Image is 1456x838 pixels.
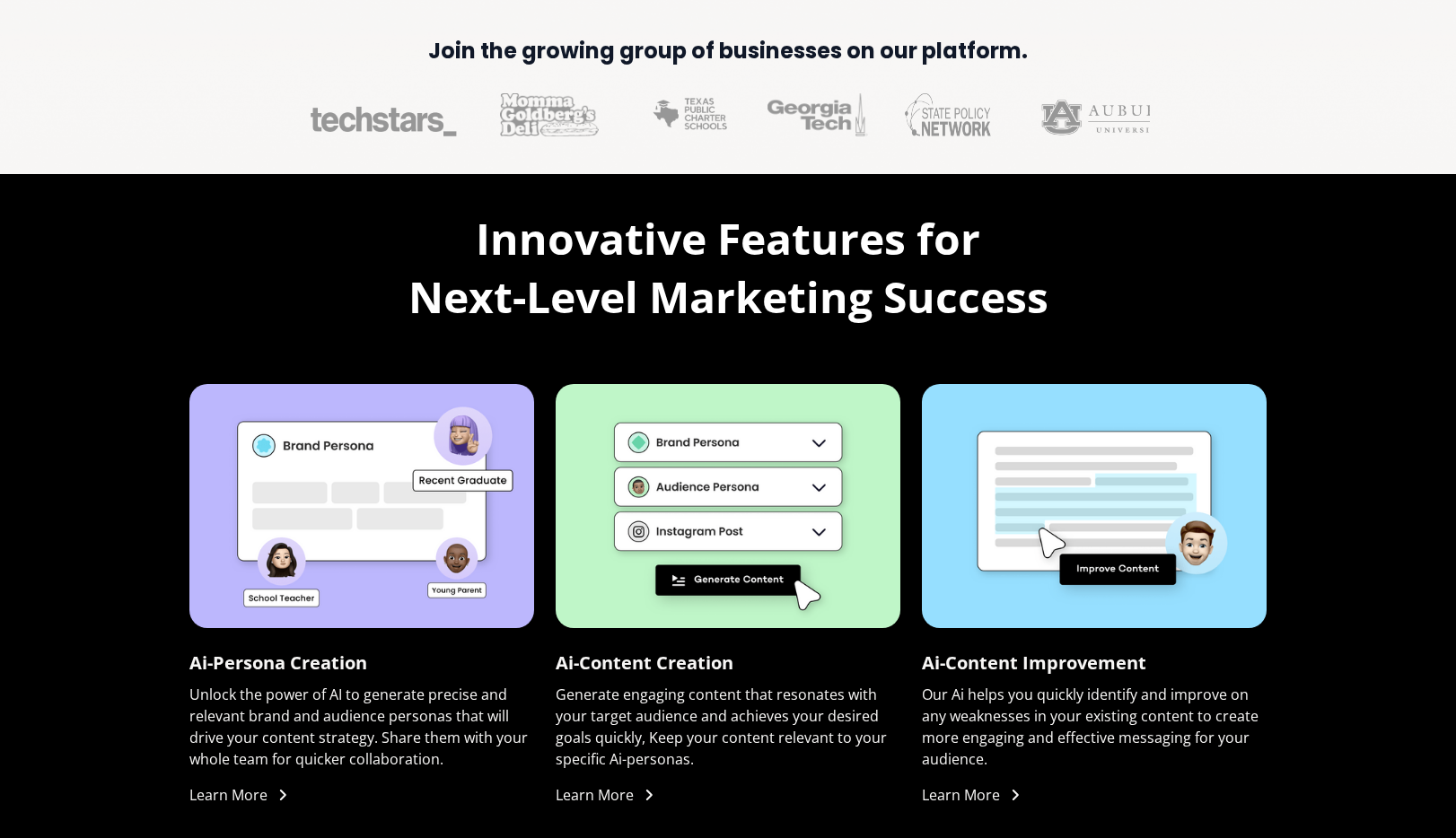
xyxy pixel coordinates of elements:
[922,384,1267,813] a: Ai-Content ImprovementOur Ai helps you quickly identify and improve on any weaknesses in your exi...
[556,650,733,677] h3: Ai-Content Creation
[556,784,634,806] div: Learn More
[383,39,1073,65] div: Join the growing group of businesses on our platform.
[189,684,534,770] div: Unlock the power of AI to generate precise and relevant brand and audience personas that will dri...
[189,384,534,813] a: Ai-Persona CreationUnlock the power of AI to generate precise and relevant brand and audience per...
[500,93,600,136] img: Company logo
[922,650,1146,677] h3: Ai-Content Improvement
[556,684,900,770] div: Generate engaging content that resonates with your target audience and achieves your desired goal...
[767,93,868,136] img: Company logo
[1041,93,1172,136] img: Company logo
[189,784,268,806] div: Learn More
[651,93,728,136] img: Company logo
[905,93,991,136] img: Company logo
[922,684,1267,770] div: Our Ai helps you quickly identify and improve on any weaknesses in your existing content to creat...
[556,384,900,813] a: Ai-Content CreationGenerate engaging content that resonates with your target audience and achieve...
[189,210,1267,327] h2: Innovative Features for Next-Level Marketing Success
[922,784,1000,806] div: Learn More
[189,650,367,677] h3: Ai-Persona Creation
[311,93,457,136] img: Company logo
